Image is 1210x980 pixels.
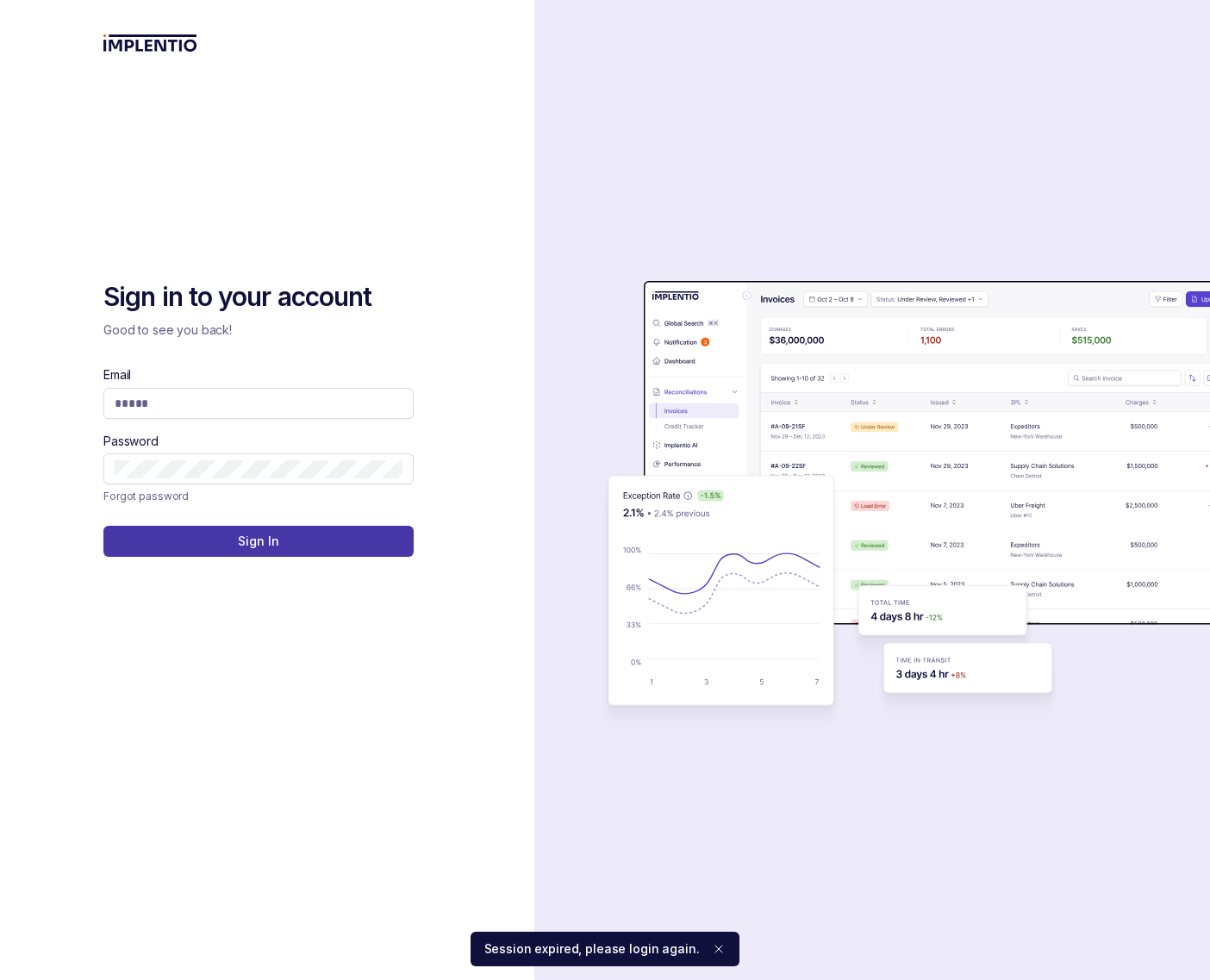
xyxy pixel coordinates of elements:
h2: Sign in to your account [103,280,414,315]
label: Password [103,433,159,450]
a: Link Forgot password [103,488,189,505]
p: Forgot password [103,488,189,505]
img: logo [103,34,197,52]
p: Sign In [238,533,278,550]
label: Email [103,366,131,384]
button: Sign In [103,526,414,557]
p: Good to see you back! [103,321,414,339]
p: Session expired, please login again. [484,940,700,958]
